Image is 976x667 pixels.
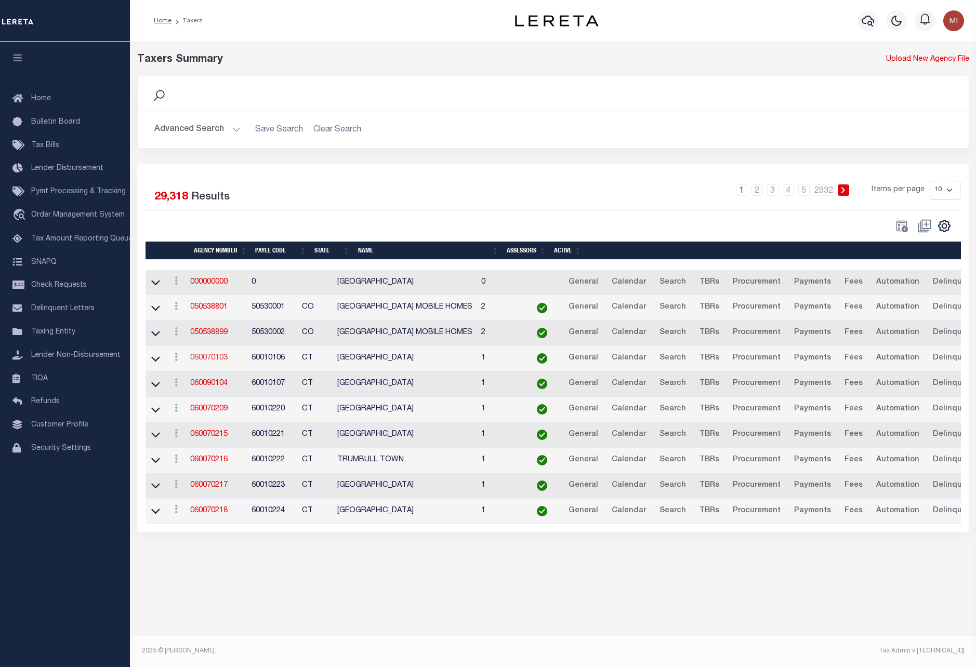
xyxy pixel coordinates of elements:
[477,295,524,321] td: 2
[607,350,651,367] a: Calendar
[251,242,310,260] th: Payee Code: activate to sort column ascending
[537,404,547,415] img: check-icon-green.svg
[728,376,785,392] a: Procurement
[298,499,333,524] td: CT
[564,401,603,418] a: General
[789,376,836,392] a: Payments
[840,299,867,316] a: Fees
[728,452,785,469] a: Procurement
[31,421,88,429] span: Customer Profile
[477,499,524,524] td: 1
[550,242,585,260] th: Active: activate to sort column ascending
[247,473,298,499] td: 60010223
[789,274,836,291] a: Payments
[333,371,478,397] td: [GEOGRAPHIC_DATA]
[298,346,333,371] td: CT
[789,452,836,469] a: Payments
[333,499,478,524] td: [GEOGRAPHIC_DATA]
[477,371,524,397] td: 1
[607,452,651,469] a: Calendar
[31,235,133,243] span: Tax Amount Reporting Queue
[695,401,724,418] a: TBRs
[655,452,691,469] a: Search
[872,350,924,367] a: Automation
[607,477,651,494] a: Calendar
[190,456,228,463] a: 060070216
[190,242,251,260] th: Agency Number: activate to sort column ascending
[537,481,547,491] img: check-icon-green.svg
[564,325,603,341] a: General
[477,346,524,371] td: 1
[190,354,228,362] a: 060070103
[564,477,603,494] a: General
[31,142,59,149] span: Tax Bills
[840,325,867,341] a: Fees
[310,242,354,260] th: State: activate to sort column ascending
[247,422,298,448] td: 60010221
[840,350,867,367] a: Fees
[537,430,547,440] img: check-icon-green.svg
[607,299,651,316] a: Calendar
[31,118,80,126] span: Bulletin Board
[607,274,651,291] a: Calendar
[943,10,964,31] img: svg+xml;base64,PHN2ZyB4bWxucz0iaHR0cDovL3d3dy53My5vcmcvMjAwMC9zdmciIHBvaW50ZXItZXZlbnRzPSJub25lIi...
[154,192,188,203] span: 29,318
[728,299,785,316] a: Procurement
[515,15,598,26] img: logo-dark.svg
[655,274,691,291] a: Search
[783,184,794,196] a: 4
[872,503,924,519] a: Automation
[798,184,810,196] a: 5
[607,503,651,519] a: Calendar
[728,401,785,418] a: Procurement
[751,184,763,196] a: 2
[477,397,524,422] td: 1
[564,426,603,443] a: General
[537,455,547,465] img: check-icon-green.svg
[840,452,867,469] a: Fees
[728,350,785,367] a: Procurement
[789,503,836,519] a: Payments
[840,503,867,519] a: Fees
[607,325,651,341] a: Calendar
[564,274,603,291] a: General
[31,375,48,382] span: TIQA
[12,209,29,222] i: travel_explore
[333,448,478,473] td: TRUMBULL TOWN
[190,329,228,336] a: 050538899
[840,376,867,392] a: Fees
[298,473,333,499] td: CT
[655,503,691,519] a: Search
[872,401,924,418] a: Automation
[789,299,836,316] a: Payments
[190,431,228,438] a: 060070215
[564,376,603,392] a: General
[695,376,724,392] a: TBRs
[477,422,524,448] td: 1
[537,328,547,338] img: check-icon-green.svg
[886,54,969,65] a: Upload New Agency File
[298,397,333,422] td: CT
[31,282,87,289] span: Check Requests
[247,371,298,397] td: 60010107
[789,401,836,418] a: Payments
[298,371,333,397] td: CT
[31,95,51,102] span: Home
[872,299,924,316] a: Automation
[655,350,691,367] a: Search
[190,507,228,514] a: 060070218
[477,473,524,499] td: 1
[695,299,724,316] a: TBRs
[247,321,298,346] td: 50530002
[247,448,298,473] td: 60010222
[872,426,924,443] a: Automation
[537,353,547,364] img: check-icon-green.svg
[607,376,651,392] a: Calendar
[354,242,503,260] th: Name: activate to sort column ascending
[154,119,241,140] button: Advanced Search
[247,397,298,422] td: 60010220
[728,503,785,519] a: Procurement
[191,189,230,206] label: Results
[31,211,125,219] span: Order Management System
[872,184,925,196] span: Items per page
